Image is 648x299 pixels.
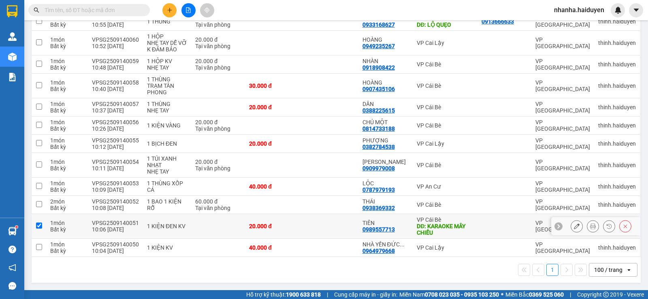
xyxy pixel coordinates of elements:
div: VPSG2509140053 [92,180,139,187]
span: question-circle [9,246,16,253]
div: NHẸ TAY [147,107,187,114]
div: 0938369332 [362,205,395,211]
img: logo-vxr [7,5,17,17]
div: 20.000 đ [249,223,298,229]
div: 1 món [50,220,84,226]
strong: 0708 023 035 - 0935 103 250 [425,291,499,298]
div: 1 THÙNG [147,101,187,107]
div: VP [GEOGRAPHIC_DATA] [535,119,590,132]
div: 1 BAO 1 KIỆN RỖ [147,198,187,211]
div: HOÀNG [362,36,409,43]
div: 0814733188 [362,125,395,132]
span: plus [167,7,173,13]
div: VPSG2509140054 [92,159,139,165]
svg: open [626,267,632,273]
div: Bất kỳ [50,64,84,71]
div: 0933168627 [362,21,395,28]
button: caret-down [629,3,643,17]
div: Sửa đơn hàng [571,220,583,232]
div: DÂN [362,101,409,107]
div: 0907435106 [362,86,395,92]
div: VP [GEOGRAPHIC_DATA] [535,79,590,92]
div: VP [GEOGRAPHIC_DATA] [535,36,590,49]
div: 0787979193 [362,187,395,193]
div: Bất kỳ [50,187,84,193]
div: BÁC VÂN [362,159,409,165]
div: 30.000 đ [249,83,298,89]
div: 10:26 [DATE] [92,125,139,132]
div: Bất kỳ [50,86,84,92]
div: LỘC [362,180,409,187]
div: 100 / trang [594,266,622,274]
div: VP [GEOGRAPHIC_DATA] [535,241,590,254]
div: THÁI [362,198,409,205]
div: VP Cai Lậy [417,40,473,46]
div: VP [GEOGRAPHIC_DATA] [535,15,590,28]
div: 40.000 đ [249,183,298,190]
span: Miền Bắc [505,290,564,299]
div: VPSG2509140057 [92,101,139,107]
div: 1 món [50,101,84,107]
button: file-add [181,3,196,17]
span: copyright [603,292,609,297]
img: warehouse-icon [8,227,17,235]
img: solution-icon [8,73,17,81]
div: 40.000 đ [249,244,298,251]
div: Bất kỳ [50,125,84,132]
div: 10:52 [DATE] [92,43,139,49]
div: HOÀNG [362,79,409,86]
div: 10:08 [DATE] [92,205,139,211]
span: file-add [185,7,191,13]
button: 1 [546,264,558,276]
div: 0909979008 [362,165,395,172]
div: 1 món [50,137,84,144]
div: NHÀ YẾN ĐỨC THÀNH [362,241,409,248]
div: DĐ: LỘ QUẸO [417,21,473,28]
div: VP [GEOGRAPHIC_DATA] [535,198,590,211]
div: thinh.haiduyen [598,40,636,46]
div: 1 KIỆN ĐEN KV [147,223,187,229]
div: 1 THÙNG XỐP CÁ [147,180,187,193]
span: ... [400,241,405,248]
span: Miền Nam [399,290,499,299]
div: Tại văn phòng [195,125,241,132]
span: | [327,290,328,299]
div: thinh.haiduyen [598,61,636,68]
div: VP Cai Lậy [417,140,473,147]
div: 1 món [50,58,84,64]
div: 1 món [50,119,84,125]
div: Bất kỳ [50,165,84,172]
div: thinh.haiduyen [598,140,636,147]
div: VP Cái Bè [417,83,473,89]
div: NHẸ TAY DỄ VỠ K ĐẢM BẢO [147,40,187,53]
div: 60.000 đ [195,198,241,205]
button: aim [200,3,214,17]
div: 20.000 đ [195,58,241,64]
div: 1 HỘP [147,33,187,40]
img: warehouse-icon [8,53,17,61]
div: thinh.haiduyen [598,18,636,25]
div: Tại văn phòng [195,21,241,28]
div: 1 món [50,36,84,43]
div: VP [GEOGRAPHIC_DATA] [535,159,590,172]
div: VP [GEOGRAPHIC_DATA] [535,58,590,71]
div: VP [GEOGRAPHIC_DATA] [535,101,590,114]
div: thinh.haiduyen [598,244,636,251]
span: ⚪️ [501,293,503,296]
div: VPSG2509140056 [92,119,139,125]
div: 20.000 đ [249,104,298,110]
div: Bất kỳ [50,107,84,114]
div: 1 món [50,79,84,86]
div: VP Cái Bè [417,104,473,110]
div: 1 KIỆN VÀNG [147,122,187,129]
div: 0388225615 [362,107,395,114]
div: Bất kỳ [50,144,84,150]
div: CHÚ MỘT [362,119,409,125]
div: VP Cái Bè [417,162,473,168]
div: VP [GEOGRAPHIC_DATA] [535,220,590,233]
div: Bất kỳ [50,248,84,254]
span: | [570,290,571,299]
div: VP Cai Lậy [417,244,473,251]
div: NHẸ TAY [147,168,187,175]
div: 10:11 [DATE] [92,165,139,172]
